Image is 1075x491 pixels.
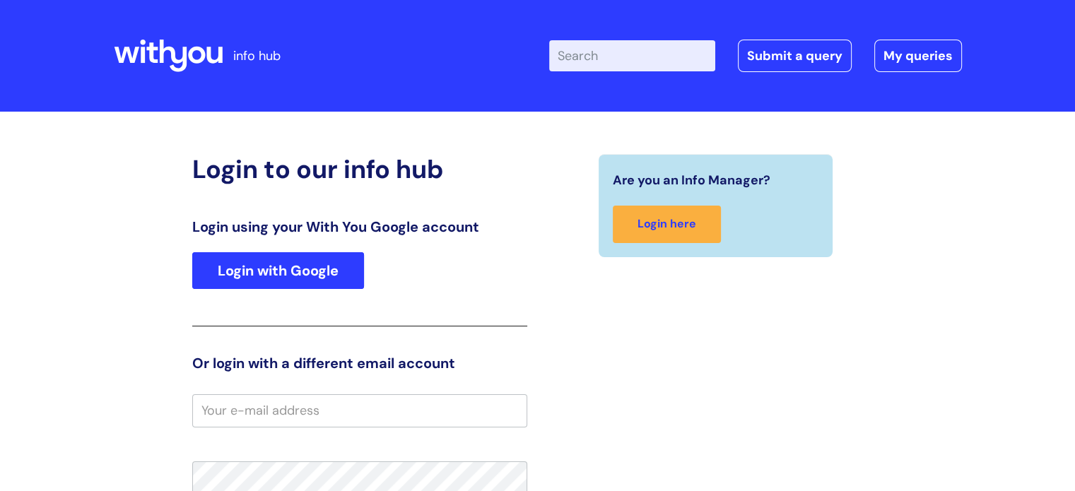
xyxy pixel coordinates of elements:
[874,40,962,72] a: My queries
[233,45,281,67] p: info hub
[192,218,527,235] h3: Login using your With You Google account
[613,206,721,243] a: Login here
[192,154,527,184] h2: Login to our info hub
[549,40,715,71] input: Search
[192,355,527,372] h3: Or login with a different email account
[738,40,852,72] a: Submit a query
[192,252,364,289] a: Login with Google
[613,169,770,191] span: Are you an Info Manager?
[192,394,527,427] input: Your e-mail address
